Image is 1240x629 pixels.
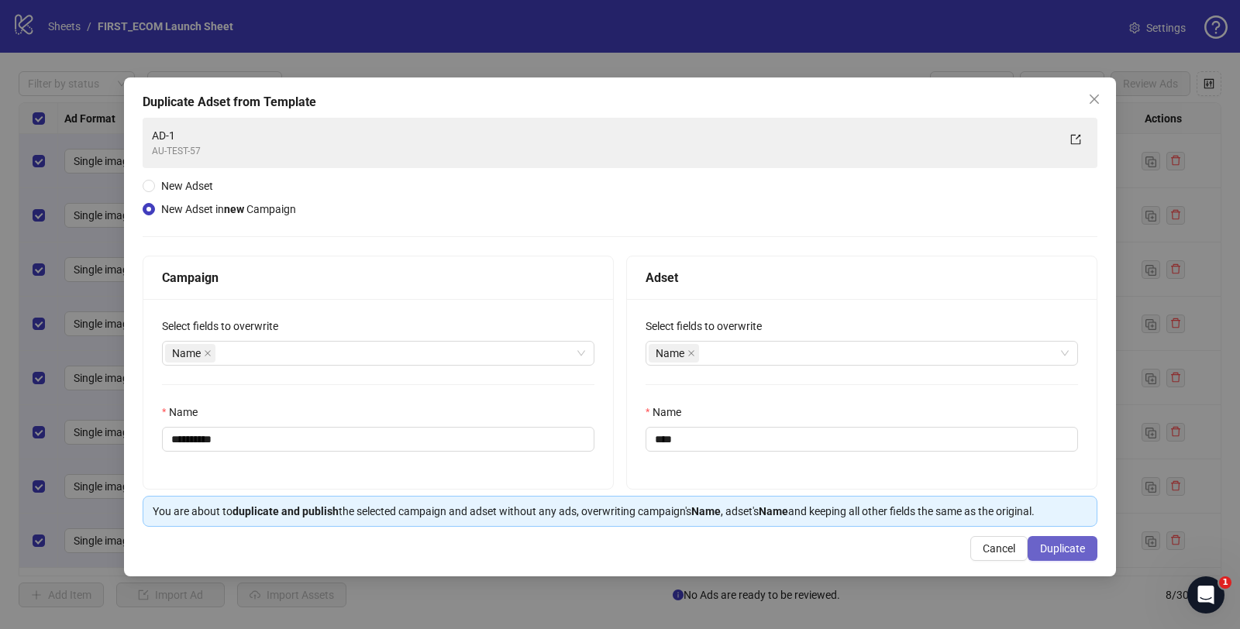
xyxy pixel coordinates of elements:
[161,180,213,192] span: New Adset
[32,303,260,319] div: Report a Bug
[224,203,244,215] strong: new
[1219,576,1231,589] span: 1
[649,344,699,363] span: Name
[31,110,279,136] p: Hi Jhon 👋
[155,483,310,545] button: Messages
[656,345,684,362] span: Name
[267,25,294,53] div: Close
[204,349,212,357] span: close
[60,522,95,533] span: Home
[152,127,1057,144] div: AD-1
[162,404,208,421] label: Name
[206,522,260,533] span: Messages
[759,505,788,517] strong: Name
[31,136,279,163] p: How can we help?
[161,203,296,215] span: New Adset in Campaign
[172,345,201,362] span: Name
[32,224,260,240] div: Documentation
[162,427,594,452] input: Name
[1088,93,1100,105] span: close
[32,195,260,211] div: Request a feature
[22,189,288,218] a: Request a feature
[1187,576,1224,614] iframe: Intercom live chat
[22,218,288,246] a: Documentation
[646,404,691,421] label: Name
[687,349,695,357] span: close
[646,268,1078,287] div: Adset
[143,93,1097,112] div: Duplicate Adset from Template
[646,318,772,335] label: Select fields to overwrite
[983,542,1015,555] span: Cancel
[1082,87,1107,112] button: Close
[32,274,278,290] div: Create a ticket
[152,144,1057,159] div: AU-TEST-57
[1070,134,1081,145] span: export
[1028,536,1097,561] button: Duplicate
[691,505,721,517] strong: Name
[970,536,1028,561] button: Cancel
[1040,542,1085,555] span: Duplicate
[162,318,288,335] label: Select fields to overwrite
[162,268,594,287] div: Campaign
[22,297,288,325] div: Report a Bug
[153,503,1087,520] div: You are about to the selected campaign and adset without any ads, overwriting campaign's , adset'...
[646,427,1078,452] input: Name
[232,505,339,517] strong: duplicate and publish
[165,344,215,363] span: Name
